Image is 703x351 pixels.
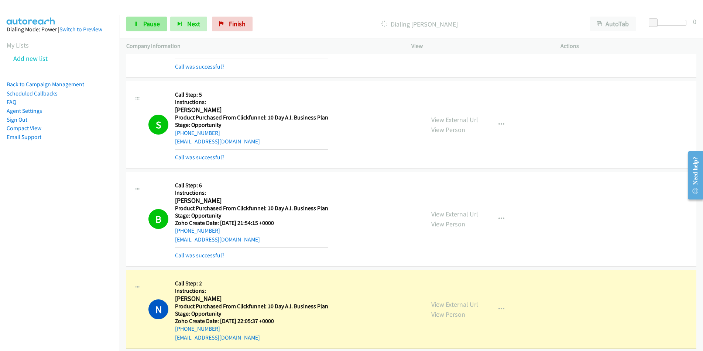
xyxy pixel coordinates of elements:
button: AutoTab [590,17,636,31]
a: Scheduled Callbacks [7,90,58,97]
a: Call was successful? [175,252,224,259]
p: Company Information [126,42,398,51]
a: View External Url [431,300,478,309]
a: [EMAIL_ADDRESS][DOMAIN_NAME] [175,138,260,145]
a: Back to Campaign Management [7,81,84,88]
a: View Person [431,125,465,134]
p: View [411,42,547,51]
a: [PHONE_NUMBER] [175,325,220,332]
a: Compact View [7,125,41,132]
a: View External Url [431,115,478,124]
h5: Product Purchased From Clickfunnel: 10 Day A.I. Business Plan [175,205,328,212]
p: Dialing [PERSON_NAME] [263,19,577,29]
div: 0 [693,17,696,27]
h1: N [148,299,168,319]
a: Switch to Preview [59,26,102,33]
h5: Call Step: 6 [175,182,328,189]
span: Pause [143,20,160,28]
h5: Instructions: [175,287,328,295]
a: View External Url [431,210,478,218]
a: [EMAIL_ADDRESS][DOMAIN_NAME] [175,334,260,341]
h5: Stage: Opportunity [175,310,328,317]
h5: Call Step: 5 [175,91,328,98]
h1: B [148,209,168,229]
a: My Lists [7,41,29,49]
a: [PHONE_NUMBER] [175,227,220,234]
button: Next [170,17,207,31]
h5: Product Purchased From Clickfunnel: 10 Day A.I. Business Plan [175,303,328,310]
h2: [PERSON_NAME] [175,106,326,114]
span: Next [187,20,200,28]
a: Agent Settings [7,107,42,114]
a: [PHONE_NUMBER] [175,129,220,136]
a: Finish [212,17,253,31]
p: Actions [560,42,696,51]
div: Dialing Mode: Power | [7,25,113,34]
a: View Person [431,310,465,319]
iframe: Resource Center [682,146,703,205]
h5: Stage: Opportunity [175,212,328,219]
h5: Instructions: [175,189,328,197]
h5: Zoho Create Date: [DATE] 22:05:37 +0000 [175,317,328,325]
div: Delay between calls (in seconds) [652,20,686,26]
a: [EMAIL_ADDRESS][DOMAIN_NAME] [175,236,260,243]
a: Sign Out [7,116,27,123]
a: Call was successful? [175,63,224,70]
h2: [PERSON_NAME] [175,295,326,303]
a: FAQ [7,98,16,105]
h5: Product Purchased From Clickfunnel: 10 Day A.I. Business Plan [175,114,328,121]
a: Pause [126,17,167,31]
a: Call was successful? [175,154,224,161]
h2: [PERSON_NAME] [175,197,326,205]
h5: Instructions: [175,98,328,106]
h5: Stage: Opportunity [175,121,328,129]
a: Add new list [13,54,48,63]
a: View Person [431,220,465,228]
span: Finish [229,20,246,28]
a: Email Support [7,133,41,140]
h1: S [148,115,168,135]
h5: Call Step: 2 [175,280,328,287]
h5: Zoho Create Date: [DATE] 21:54:15 +0000 [175,219,328,227]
